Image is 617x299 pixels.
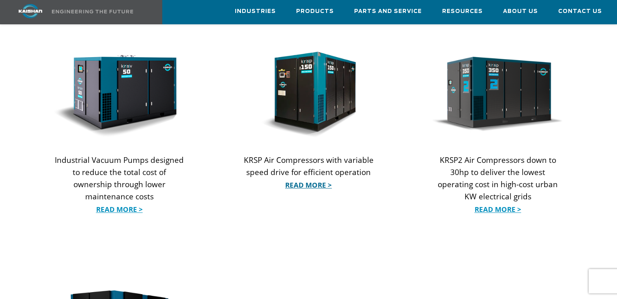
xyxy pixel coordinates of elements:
img: krsv50 [54,51,185,138]
span: Contact Us [558,7,602,16]
p: KRSP2 Air Compressors down to 30hp to deliver the lowest operating cost in high-cost urban KW ele... [432,154,563,215]
a: Products [296,0,334,22]
img: krsp350 [432,51,563,138]
img: krsp150 [243,51,374,138]
a: Parts and Service [354,0,422,22]
a: Read More > [243,179,374,191]
img: Engineering the future [52,10,133,13]
p: KRSP Air Compressors with variable speed drive for efficient operation [243,154,374,190]
a: About Us [503,0,538,22]
p: Industrial Vacuum Pumps designed to reduce the total cost of ownership through lower maintenance ... [54,154,185,215]
span: Products [296,7,334,16]
a: Read More > [432,203,563,216]
span: Industries [235,7,276,16]
a: Industries [235,0,276,22]
a: Read More > [54,203,185,216]
a: Contact Us [558,0,602,22]
span: Resources [442,7,483,16]
span: About Us [503,7,538,16]
a: Resources [442,0,483,22]
span: Parts and Service [354,7,422,16]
